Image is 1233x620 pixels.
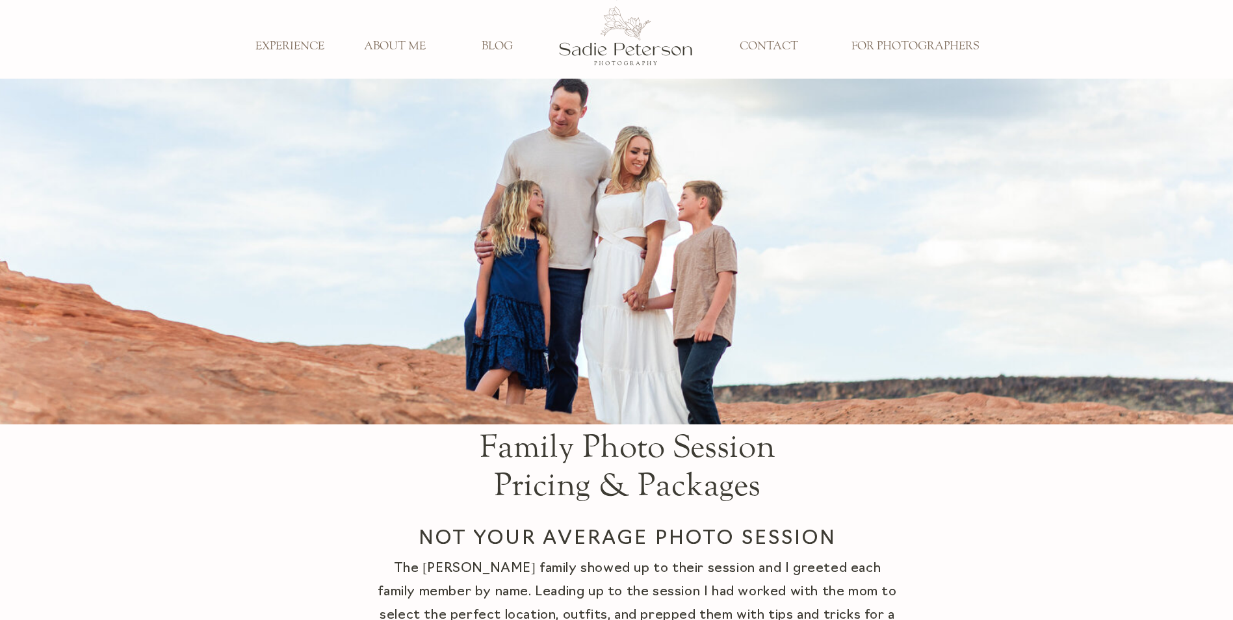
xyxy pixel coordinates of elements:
[462,428,793,454] h1: Family Photo Session Pricing & Packages
[247,40,333,54] a: EXPERIENCE
[726,40,812,54] a: CONTACT
[454,40,540,54] a: BLOG
[352,40,438,54] a: ABOUT ME
[842,40,989,54] a: FOR PHOTOGRAPHERS
[297,524,959,557] h2: NOT YOUR AVERAGE PHOTO SESSION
